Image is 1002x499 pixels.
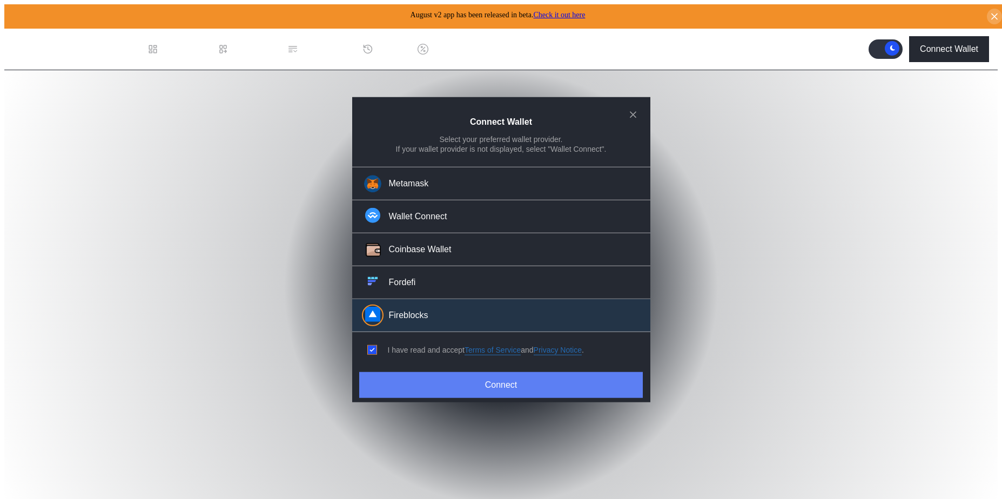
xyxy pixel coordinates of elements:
[389,244,452,255] div: Coinbase Wallet
[378,44,405,54] div: History
[389,178,429,189] div: Metamask
[365,274,380,289] img: Fordefi
[233,44,274,54] div: Loan Book
[440,134,563,144] div: Select your preferred wallet provider.
[352,233,650,266] button: Coinbase WalletCoinbase Wallet
[521,345,533,355] span: and
[533,11,585,19] a: Check it out here
[624,106,642,123] button: close modal
[411,11,586,19] span: August v2 app has been released in beta.
[388,345,584,355] div: I have read and accept .
[396,144,607,153] div: If your wallet provider is not displayed, select "Wallet Connect".
[465,345,521,355] a: Terms of Service
[163,44,205,54] div: Dashboard
[359,372,642,397] button: Connect
[352,299,650,332] button: FireblocksFireblocks
[365,307,380,322] img: Fireblocks
[389,277,416,288] div: Fordefi
[352,200,650,233] button: Wallet Connect
[534,345,582,355] a: Privacy Notice
[920,44,978,54] div: Connect Wallet
[364,241,382,259] img: Coinbase Wallet
[470,117,532,127] h2: Connect Wallet
[433,44,497,54] div: Discount Factors
[352,167,650,200] button: Metamask
[352,266,650,299] button: FordefiFordefi
[302,44,349,54] div: Permissions
[389,211,447,222] div: Wallet Connect
[389,309,428,321] div: Fireblocks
